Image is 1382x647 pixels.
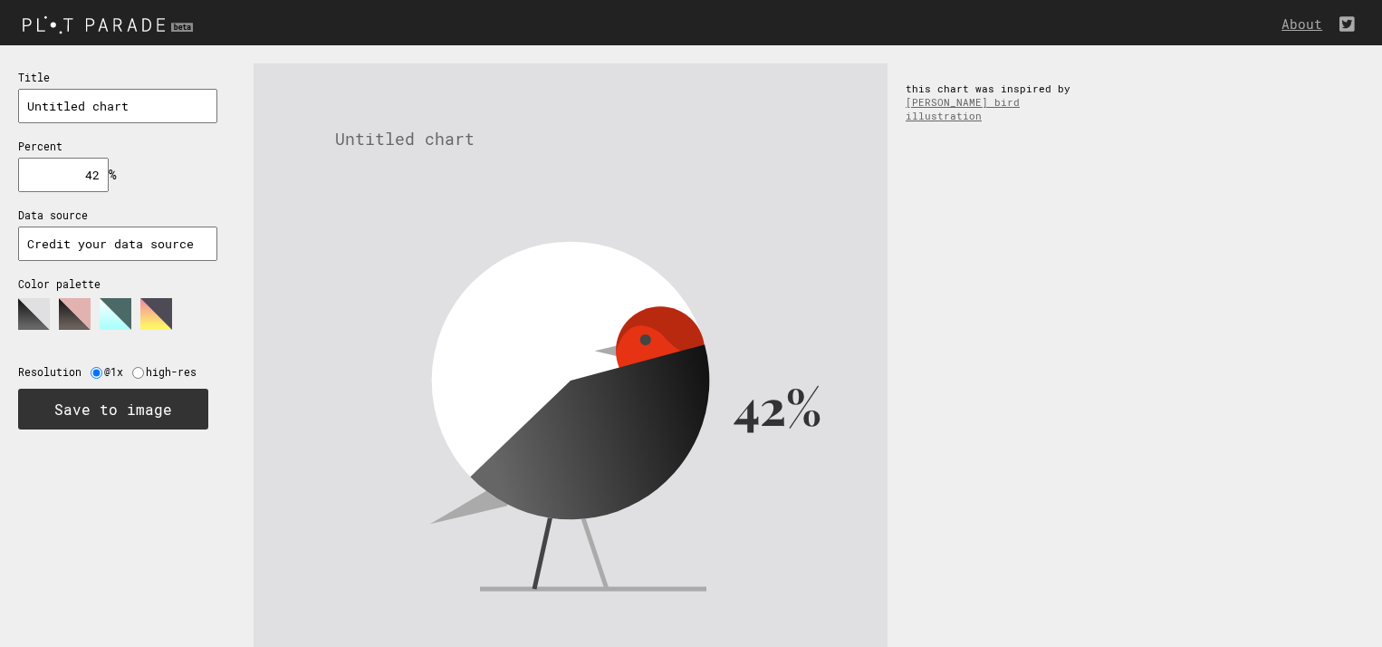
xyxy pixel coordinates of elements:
p: Data source [18,208,217,222]
text: Untitled chart [335,128,475,150]
a: About [1281,15,1331,33]
label: high-res [146,365,206,379]
div: this chart was inspired by [888,63,1105,140]
p: Color palette [18,277,217,291]
label: @1x [104,365,132,379]
a: [PERSON_NAME] bird illustration [906,95,1020,122]
label: Resolution [18,365,91,379]
button: Save to image [18,389,208,430]
p: Title [18,71,217,84]
p: Percent [18,140,217,153]
text: 42% [734,373,821,439]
